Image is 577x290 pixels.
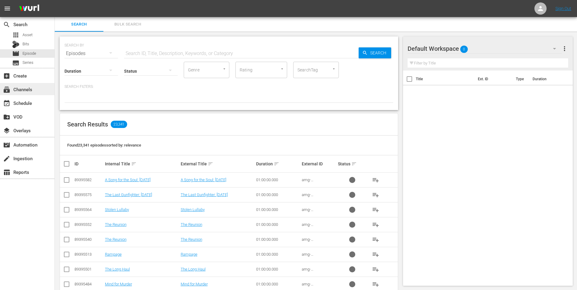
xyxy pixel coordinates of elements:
[23,32,33,38] span: Asset
[12,59,19,67] span: Series
[75,161,103,166] div: ID
[181,178,226,182] a: A Song for the Soul: [DATE]
[75,178,103,182] div: 89395582
[279,66,285,72] button: Open
[302,237,332,246] span: amg-EP000672640114
[372,251,379,258] span: playlist_add
[23,50,36,57] span: Episode
[12,31,19,39] span: Asset
[372,266,379,273] span: playlist_add
[75,222,103,227] div: 89395552
[256,237,300,242] div: 01:00:00.000
[105,192,152,197] a: The Last Gunfighter: [DATE]
[256,282,300,286] div: 01:00:00.000
[64,84,393,89] p: Search Filters:
[368,202,383,217] button: playlist_add
[302,222,332,231] span: amg-EP000672640115
[368,247,383,262] button: playlist_add
[256,252,300,257] div: 01:00:00.000
[3,127,10,134] span: Overlays
[331,66,337,72] button: Open
[3,86,10,93] span: Channels
[181,252,197,257] a: Rampage
[3,113,10,121] span: VOD
[75,282,103,286] div: 89395484
[256,178,300,182] div: 01:00:00.000
[256,192,300,197] div: 01:00:00.000
[302,161,336,166] div: External ID
[12,50,19,57] span: Episode
[131,161,137,167] span: sort
[105,178,151,182] a: A Song for the Soul: [DATE]
[181,282,208,286] a: Mind for Murder
[3,72,10,80] span: Create
[338,160,367,167] div: Status
[64,45,118,62] div: Episodes
[4,5,11,12] span: menu
[105,237,127,242] a: The Reunion
[181,207,205,212] a: Stolen Lullaby
[474,71,513,88] th: Ext. ID
[12,41,19,48] div: Bits
[529,71,565,88] th: Duration
[460,43,468,56] span: 0
[75,267,103,271] div: 89395501
[3,100,10,107] span: Schedule
[3,169,10,176] span: Reports
[221,66,227,72] button: Open
[105,207,129,212] a: Stolen Lullaby
[208,161,213,167] span: sort
[256,267,300,271] div: 01:00:00.000
[561,41,568,56] button: more_vert
[3,155,10,162] span: Ingestion
[181,237,202,242] a: The Reunion
[359,47,391,58] button: Search
[302,192,332,202] span: amg-EP000182200009
[372,206,379,213] span: playlist_add
[181,267,206,271] a: The Long Haul
[105,282,132,286] a: Mind for Murder
[561,45,568,52] span: more_vert
[67,143,141,147] span: Found 23,341 episodes sorted by: relevance
[3,141,10,149] span: Automation
[15,2,44,16] img: ans4CAIJ8jUAAAAAAAAAAAAAAAAAAAAAAAAgQb4GAAAAAAAAAAAAAAAAAAAAAAAAJMjXAAAAAAAAAAAAAAAAAAAAAAAAgAT5G...
[181,160,255,167] div: External Title
[75,237,103,242] div: 89395540
[368,232,383,247] button: playlist_add
[111,121,127,128] span: 23,341
[302,252,332,261] span: amg-EP000672640026
[302,267,332,276] span: amg-EP000672640025
[256,207,300,212] div: 01:00:00.000
[75,207,103,212] div: 89395564
[107,21,148,28] span: Bulk Search
[351,161,357,167] span: sort
[368,173,383,187] button: playlist_add
[416,71,474,88] th: Title
[274,161,279,167] span: sort
[3,21,10,28] span: Search
[105,267,130,271] a: The Long Haul
[302,207,332,216] span: amg-EP000672640028
[512,71,529,88] th: Type
[181,222,202,227] a: The Reunion
[372,236,379,243] span: playlist_add
[67,121,108,128] span: Search Results
[368,217,383,232] button: playlist_add
[23,60,33,66] span: Series
[302,178,332,187] span: amg-EP000182200012
[105,222,127,227] a: The Reunion
[256,160,300,167] div: Duration
[555,6,571,11] a: Sign Out
[368,262,383,277] button: playlist_add
[372,176,379,184] span: playlist_add
[23,41,29,47] span: Bits
[181,192,228,197] a: The Last Gunfighter: [DATE]
[368,47,391,58] span: Search
[372,281,379,288] span: playlist_add
[105,252,122,257] a: Rampage
[372,221,379,228] span: playlist_add
[256,222,300,227] div: 01:00:00.000
[368,188,383,202] button: playlist_add
[372,191,379,199] span: playlist_add
[105,160,179,167] div: Internal Title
